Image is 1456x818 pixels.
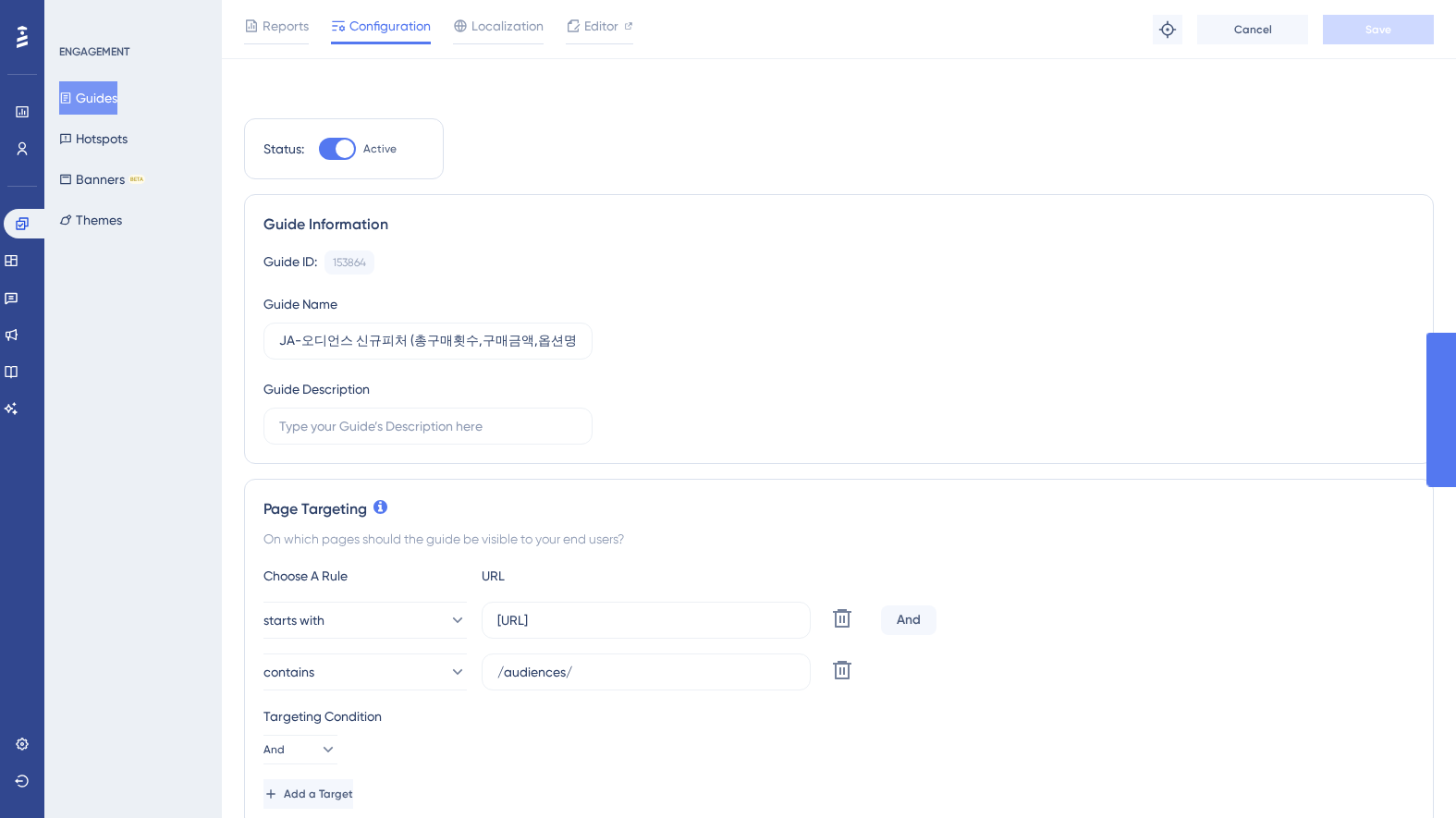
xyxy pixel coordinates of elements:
[279,416,577,436] input: Type your Guide’s Description here
[263,735,337,764] button: And
[333,255,366,270] div: 153864
[263,250,317,275] div: Guide ID:
[263,742,285,757] span: And
[881,605,936,635] div: And
[59,81,117,115] button: Guides
[471,15,544,37] span: Localization
[263,653,467,690] button: contains
[1365,22,1391,37] span: Save
[279,331,577,351] input: Type your Guide’s Name here
[263,15,309,37] span: Reports
[263,602,467,639] button: starts with
[59,203,122,237] button: Themes
[59,163,145,196] button: BannersBETA
[263,498,1414,520] div: Page Targeting
[263,293,337,315] div: Guide Name
[263,528,1414,550] div: On which pages should the guide be visible to your end users?
[1234,22,1272,37] span: Cancel
[263,609,324,631] span: starts with
[59,122,128,155] button: Hotspots
[482,565,685,587] div: URL
[263,705,1414,727] div: Targeting Condition
[128,175,145,184] div: BETA
[263,214,1414,236] div: Guide Information
[1378,745,1434,800] iframe: UserGuiding AI Assistant Launcher
[497,662,795,682] input: yourwebsite.com/path
[584,15,618,37] span: Editor
[263,779,353,809] button: Add a Target
[497,610,795,630] input: yourwebsite.com/path
[1197,15,1308,44] button: Cancel
[263,565,467,587] div: Choose A Rule
[263,138,304,160] div: Status:
[363,141,397,156] span: Active
[284,787,353,801] span: Add a Target
[349,15,431,37] span: Configuration
[59,44,129,59] div: ENGAGEMENT
[263,661,314,683] span: contains
[263,378,370,400] div: Guide Description
[1323,15,1434,44] button: Save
